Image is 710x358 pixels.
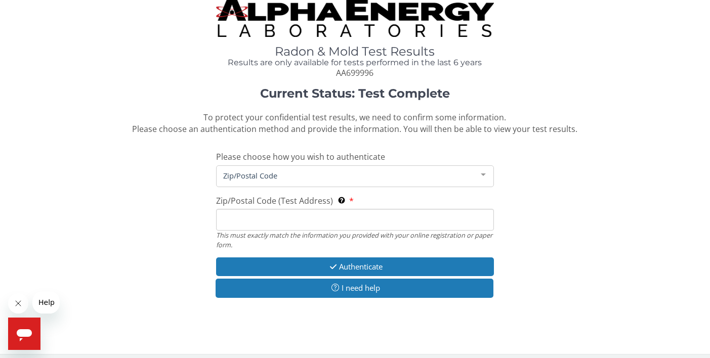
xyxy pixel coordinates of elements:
h1: Radon & Mold Test Results [216,45,494,58]
span: To protect your confidential test results, we need to confirm some information. Please choose an ... [132,112,577,135]
iframe: Close message [8,293,28,314]
iframe: Message from company [32,291,60,314]
button: Authenticate [216,257,494,276]
h4: Results are only available for tests performed in the last 6 years [216,58,494,67]
div: This must exactly match the information you provided with your online registration or paper form. [216,231,494,249]
span: AA699996 [336,67,373,78]
iframe: Button to launch messaging window [8,318,40,350]
span: Please choose how you wish to authenticate [216,151,385,162]
span: Zip/Postal Code [221,170,473,181]
span: Zip/Postal Code (Test Address) [216,195,333,206]
button: I need help [216,279,493,297]
strong: Current Status: Test Complete [260,86,450,101]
